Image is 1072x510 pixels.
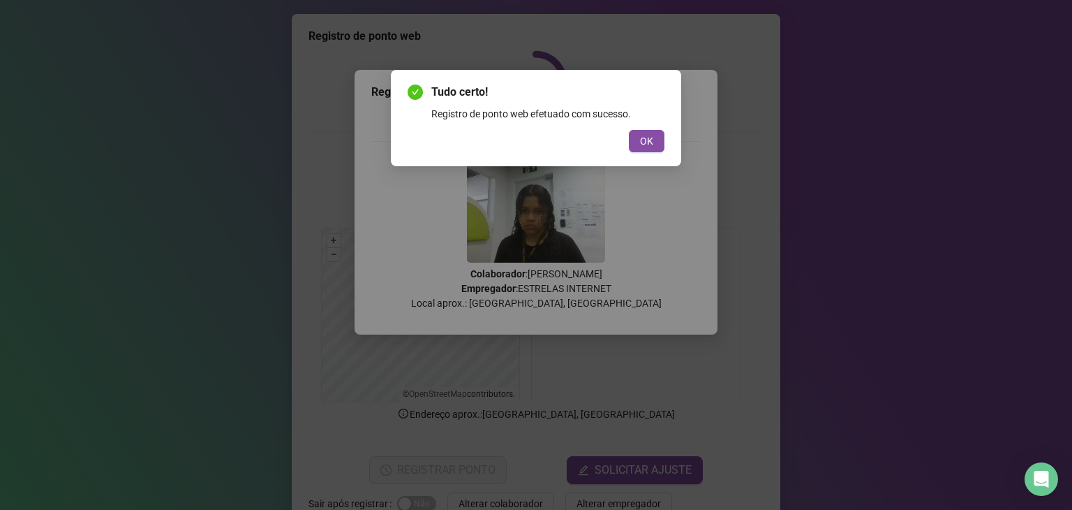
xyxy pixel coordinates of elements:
span: Tudo certo! [431,84,664,101]
span: check-circle [408,85,423,100]
div: Open Intercom Messenger [1025,462,1058,496]
div: Registro de ponto web efetuado com sucesso. [431,106,664,122]
span: OK [640,133,653,149]
button: OK [629,130,664,152]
